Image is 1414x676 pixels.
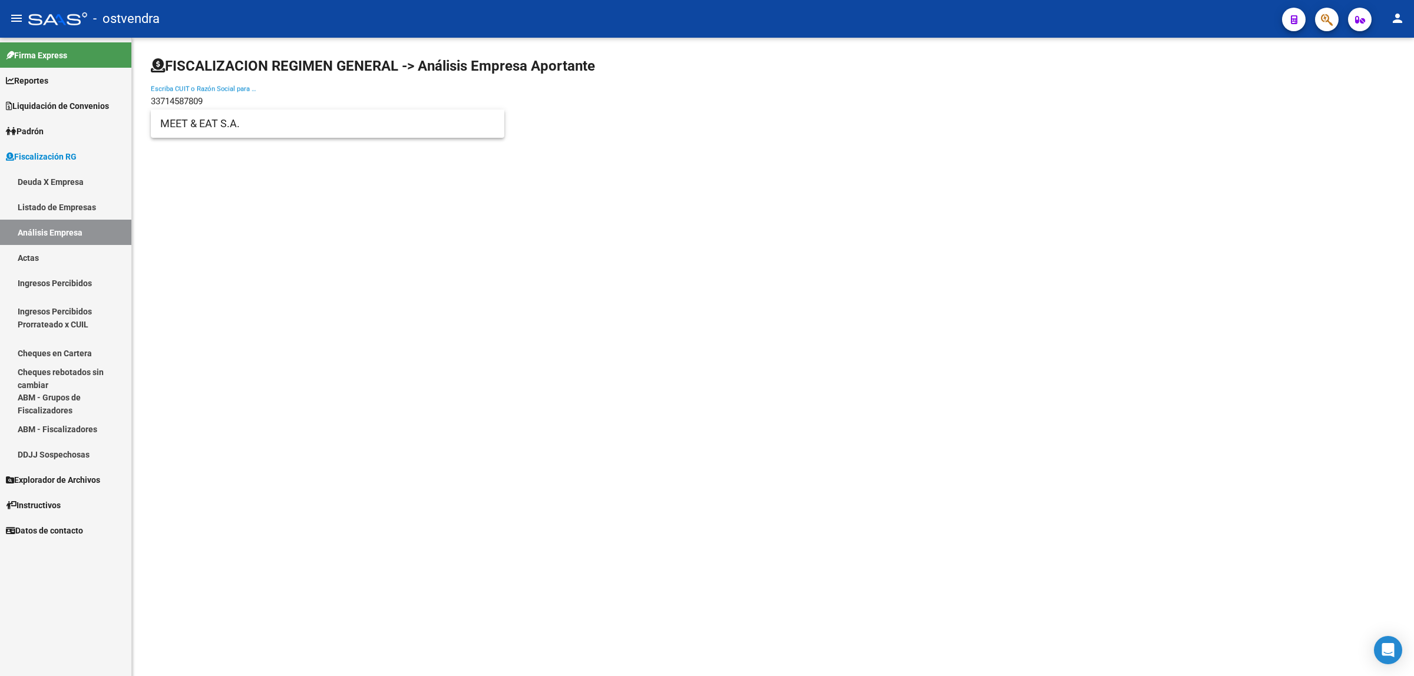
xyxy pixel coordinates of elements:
span: Fiscalización RG [6,150,77,163]
span: Firma Express [6,49,67,62]
span: Datos de contacto [6,524,83,537]
span: Liquidación de Convenios [6,100,109,112]
span: - ostvendra [93,6,160,32]
span: Padrón [6,125,44,138]
span: Explorador de Archivos [6,473,100,486]
mat-icon: menu [9,11,24,25]
mat-icon: person [1390,11,1405,25]
span: MEET & EAT S.A. [160,110,495,138]
span: Reportes [6,74,48,87]
span: Instructivos [6,499,61,512]
h1: FISCALIZACION REGIMEN GENERAL -> Análisis Empresa Aportante [151,57,595,75]
div: Open Intercom Messenger [1374,636,1402,664]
